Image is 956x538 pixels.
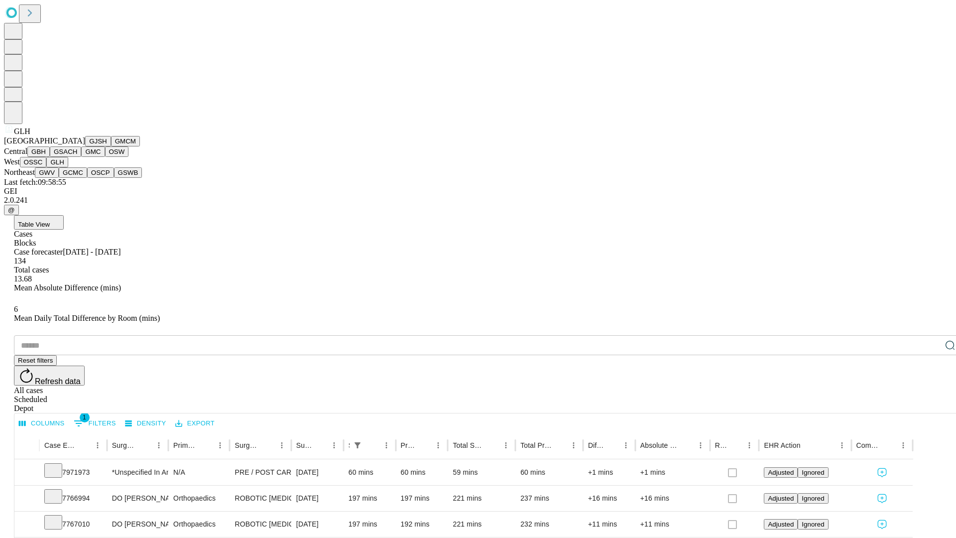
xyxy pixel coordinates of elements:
[349,441,350,449] div: Scheduled In Room Duration
[275,438,289,452] button: Menu
[4,205,19,215] button: @
[802,495,824,502] span: Ignored
[694,438,708,452] button: Menu
[401,460,443,485] div: 60 mins
[173,486,225,511] div: Orthopaedics
[46,157,68,167] button: GLH
[379,438,393,452] button: Menu
[567,438,581,452] button: Menu
[768,469,794,476] span: Adjusted
[640,460,705,485] div: +1 mins
[802,438,816,452] button: Sort
[77,438,91,452] button: Sort
[63,248,120,256] span: [DATE] - [DATE]
[453,441,484,449] div: Total Scheduled Duration
[50,146,81,157] button: GSACH
[327,438,341,452] button: Menu
[44,441,76,449] div: Case Epic Id
[417,438,431,452] button: Sort
[235,460,286,485] div: PRE / POST CARE
[764,467,798,478] button: Adjusted
[351,438,364,452] div: 1 active filter
[114,167,142,178] button: GSWB
[313,438,327,452] button: Sort
[87,167,114,178] button: OSCP
[453,486,510,511] div: 221 mins
[35,167,59,178] button: GWV
[14,266,49,274] span: Total cases
[798,467,828,478] button: Ignored
[802,469,824,476] span: Ignored
[18,221,50,228] span: Table View
[764,519,798,530] button: Adjusted
[431,438,445,452] button: Menu
[85,136,111,146] button: GJSH
[882,438,896,452] button: Sort
[619,438,633,452] button: Menu
[768,495,794,502] span: Adjusted
[112,460,163,485] div: *Unspecified In And Out Surgery Glh
[261,438,275,452] button: Sort
[152,438,166,452] button: Menu
[91,438,105,452] button: Menu
[728,438,742,452] button: Sort
[80,412,90,422] span: 1
[112,441,137,449] div: Surgeon Name
[14,274,32,283] span: 13.68
[640,441,679,449] div: Absolute Difference
[14,215,64,230] button: Table View
[44,512,102,537] div: 7767010
[485,438,499,452] button: Sort
[19,464,34,482] button: Expand
[768,521,794,528] span: Adjusted
[588,512,630,537] div: +11 mins
[4,196,952,205] div: 2.0.241
[588,486,630,511] div: +16 mins
[401,486,443,511] div: 197 mins
[896,438,910,452] button: Menu
[4,178,66,186] span: Last fetch: 09:58:55
[605,438,619,452] button: Sort
[14,127,30,135] span: GLH
[105,146,129,157] button: OSW
[173,460,225,485] div: N/A
[640,486,705,511] div: +16 mins
[71,415,119,431] button: Show filters
[4,168,35,176] span: Northeast
[401,441,417,449] div: Predicted In Room Duration
[122,416,169,431] button: Density
[213,438,227,452] button: Menu
[798,519,828,530] button: Ignored
[349,486,391,511] div: 197 mins
[296,486,339,511] div: [DATE]
[296,512,339,537] div: [DATE]
[802,521,824,528] span: Ignored
[499,438,513,452] button: Menu
[14,355,57,366] button: Reset filters
[19,490,34,508] button: Expand
[4,187,952,196] div: GEI
[4,147,27,155] span: Central
[764,441,800,449] div: EHR Action
[453,460,510,485] div: 59 mins
[520,486,578,511] div: 237 mins
[199,438,213,452] button: Sort
[640,512,705,537] div: +11 mins
[588,460,630,485] div: +1 mins
[742,438,756,452] button: Menu
[856,441,881,449] div: Comments
[173,512,225,537] div: Orthopaedics
[35,377,81,386] span: Refresh data
[349,512,391,537] div: 197 mins
[235,486,286,511] div: ROBOTIC [MEDICAL_DATA] TOTAL HIP
[44,486,102,511] div: 7766994
[296,460,339,485] div: [DATE]
[764,493,798,504] button: Adjusted
[112,512,163,537] div: DO [PERSON_NAME] [PERSON_NAME]
[351,438,364,452] button: Show filters
[14,283,121,292] span: Mean Absolute Difference (mins)
[8,206,15,214] span: @
[401,512,443,537] div: 192 mins
[235,512,286,537] div: ROBOTIC [MEDICAL_DATA] TOTAL HIP
[453,512,510,537] div: 221 mins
